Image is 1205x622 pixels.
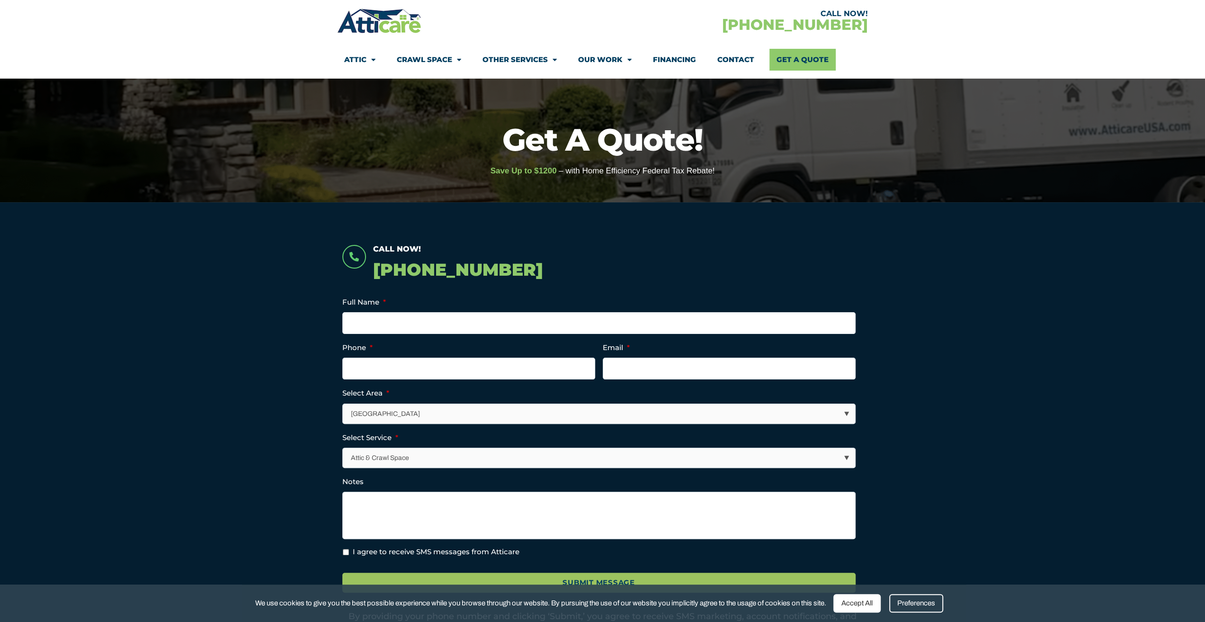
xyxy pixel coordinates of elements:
[397,49,461,71] a: Crawl Space
[603,343,630,352] label: Email
[602,10,867,18] div: CALL NOW!
[482,49,557,71] a: Other Services
[342,388,389,398] label: Select Area
[889,594,943,613] div: Preferences
[578,49,631,71] a: Our Work
[373,244,421,253] span: Call Now!
[342,297,386,307] label: Full Name
[833,594,881,613] div: Accept All
[652,49,696,71] a: Financing
[342,433,398,442] label: Select Service
[353,547,519,558] label: I agree to receive SMS messages from Atticare
[344,49,860,71] nav: Menu
[342,573,856,593] input: Submit Message
[717,49,754,71] a: Contact
[255,597,826,609] span: We use cookies to give you the best possible experience while you browse through our website. By ...
[5,124,1200,155] h1: Get A Quote!
[491,166,557,175] span: Save Up to $1200
[559,166,714,175] span: – with Home Efficiency Federal Tax Rebate!
[342,343,373,352] label: Phone
[342,477,364,487] label: Notes
[344,49,375,71] a: Attic
[769,49,836,71] a: Get A Quote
